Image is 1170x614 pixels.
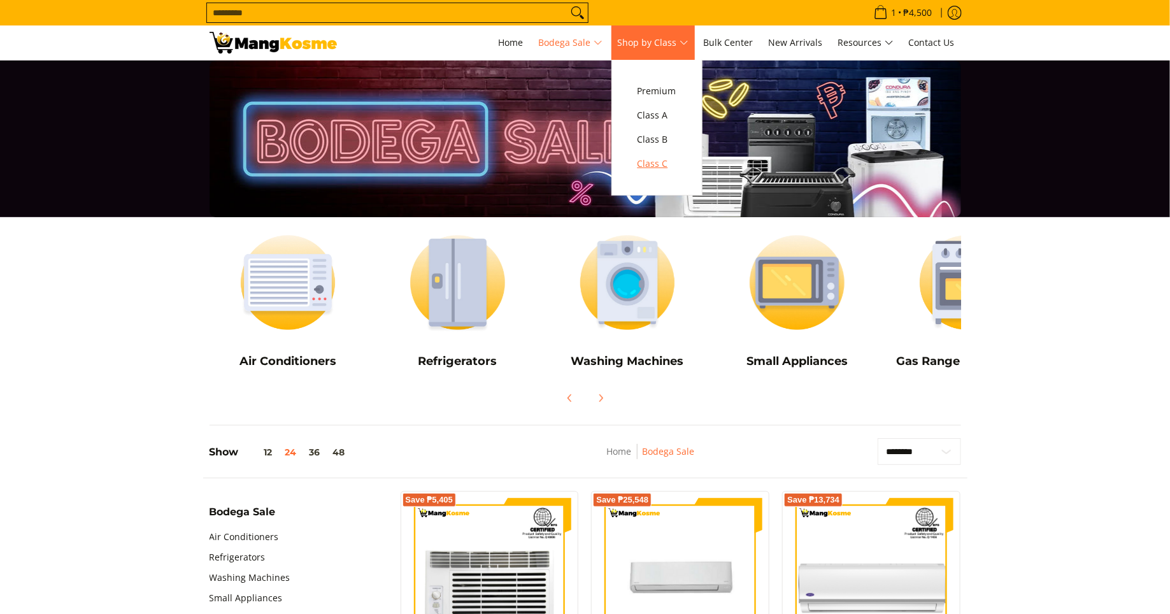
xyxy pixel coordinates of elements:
a: Air Conditioners [210,527,279,547]
span: Home [499,36,524,48]
img: Bodega Sale l Mang Kosme: Cost-Efficient &amp; Quality Home Appliances [210,32,337,54]
nav: Main Menu [350,25,961,60]
a: Small Appliances Small Appliances [718,224,876,378]
a: Bulk Center [697,25,760,60]
button: Search [567,3,588,22]
h5: Gas Range and Cookers [888,354,1046,369]
button: 12 [239,447,279,457]
a: Cookers Gas Range and Cookers [888,224,1046,378]
span: Bodega Sale [539,35,603,51]
span: Bodega Sale [210,507,276,517]
span: Class B [638,132,676,148]
a: Home [607,445,632,457]
a: Bodega Sale [643,445,695,457]
img: Air Conditioners [210,224,367,341]
a: New Arrivals [762,25,829,60]
a: Premium [631,79,683,103]
span: Resources [838,35,894,51]
a: Refrigerators Refrigerators [379,224,536,378]
a: Shop by Class [611,25,695,60]
span: Shop by Class [618,35,688,51]
h5: Show [210,446,352,459]
img: Small Appliances [718,224,876,341]
span: Save ₱25,548 [596,496,648,504]
button: 36 [303,447,327,457]
a: Bodega Sale [532,25,609,60]
h5: Refrigerators [379,354,536,369]
span: Class C [638,156,676,172]
span: Save ₱13,734 [787,496,839,504]
span: • [870,6,936,20]
a: Resources [832,25,900,60]
a: Refrigerators [210,547,266,568]
a: Class A [631,103,683,127]
img: Washing Machines [549,224,706,341]
span: New Arrivals [769,36,823,48]
a: Air Conditioners Air Conditioners [210,224,367,378]
button: 24 [279,447,303,457]
button: Previous [556,384,584,412]
a: Washing Machines Washing Machines [549,224,706,378]
span: Contact Us [909,36,955,48]
span: Save ₱5,405 [406,496,453,504]
nav: Breadcrumbs [525,444,776,473]
h5: Air Conditioners [210,354,367,369]
span: 1 [890,8,899,17]
img: Refrigerators [379,224,536,341]
h5: Washing Machines [549,354,706,369]
span: Class A [638,108,676,124]
span: ₱4,500 [902,8,934,17]
span: Bulk Center [704,36,753,48]
a: Contact Us [902,25,961,60]
span: Premium [638,83,676,99]
button: 48 [327,447,352,457]
button: Next [587,384,615,412]
a: Washing Machines [210,568,290,588]
img: Cookers [888,224,1046,341]
h5: Small Appliances [718,354,876,369]
a: Class B [631,127,683,152]
a: Class C [631,152,683,176]
summary: Open [210,507,276,527]
a: Small Appliances [210,588,283,608]
a: Home [492,25,530,60]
